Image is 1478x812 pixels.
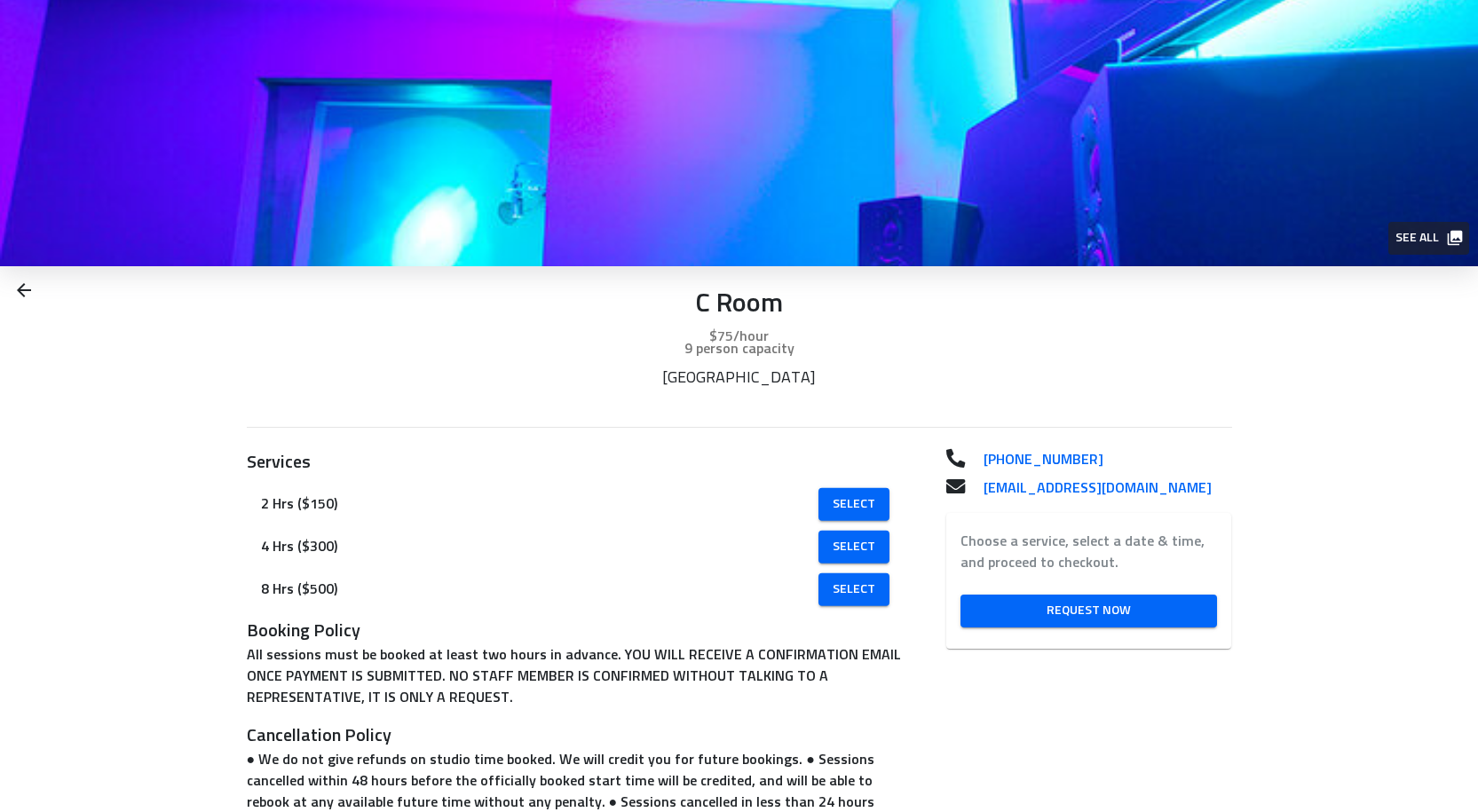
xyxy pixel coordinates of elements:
span: Request Now [975,600,1204,622]
a: [EMAIL_ADDRESS][DOMAIN_NAME] [969,477,1231,499]
span: Select [833,579,875,601]
a: Select [818,531,889,564]
span: See all [1395,227,1460,249]
p: C Room [247,288,1232,321]
span: Select [833,493,875,516]
h3: Cancellation Policy [247,722,904,749]
h3: Services [247,449,904,476]
p: All sessions must be booked at least two hours in advance. YOU WILL RECEIVE A CONFIRMATION EMAIL ... [247,644,904,708]
span: 8 Hrs ($500) [261,579,821,600]
div: 4 Hrs ($300) [247,525,904,568]
a: Request Now [960,595,1218,627]
h3: Booking Policy [247,618,904,644]
button: See all [1388,222,1469,255]
p: $75/hour [247,326,1232,347]
p: [GEOGRAPHIC_DATA] [493,368,985,388]
a: [PHONE_NUMBER] [969,449,1231,470]
span: Select [833,536,875,558]
a: Select [818,488,889,521]
p: 9 person capacity [247,338,1232,359]
label: Choose a service, select a date & time, and proceed to checkout. [960,531,1218,573]
span: 2 Hrs ($150) [261,493,821,515]
div: 2 Hrs ($150) [247,483,904,525]
a: Select [818,573,889,606]
div: 8 Hrs ($500) [247,568,904,611]
span: 4 Hrs ($300) [261,536,821,557]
